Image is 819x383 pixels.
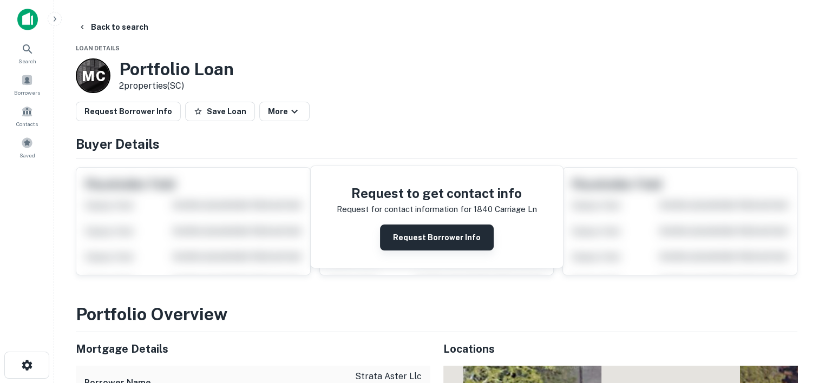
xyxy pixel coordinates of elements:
[17,9,38,30] img: capitalize-icon.png
[380,224,494,250] button: Request Borrower Info
[334,370,422,383] p: strata aster llc
[443,341,798,357] h5: Locations
[82,65,104,87] p: M C
[18,57,36,65] span: Search
[765,262,819,314] iframe: Chat Widget
[14,88,40,97] span: Borrowers
[76,301,797,327] h3: Portfolio Overview
[119,59,234,80] h3: Portfolio Loan
[76,134,797,154] h4: Buyer Details
[76,45,120,51] span: Loan Details
[74,17,153,37] button: Back to search
[337,203,471,216] p: Request for contact information for
[16,120,38,128] span: Contacts
[3,133,51,162] a: Saved
[76,341,430,357] h5: Mortgage Details
[76,58,110,93] a: M C
[76,102,181,121] button: Request Borrower Info
[185,102,255,121] button: Save Loan
[3,70,51,99] a: Borrowers
[259,102,310,121] button: More
[3,101,51,130] a: Contacts
[474,203,537,216] p: 1840 carriage ln
[337,183,537,203] h4: Request to get contact info
[19,151,35,160] span: Saved
[3,38,51,68] a: Search
[119,80,234,93] p: 2 properties (SC)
